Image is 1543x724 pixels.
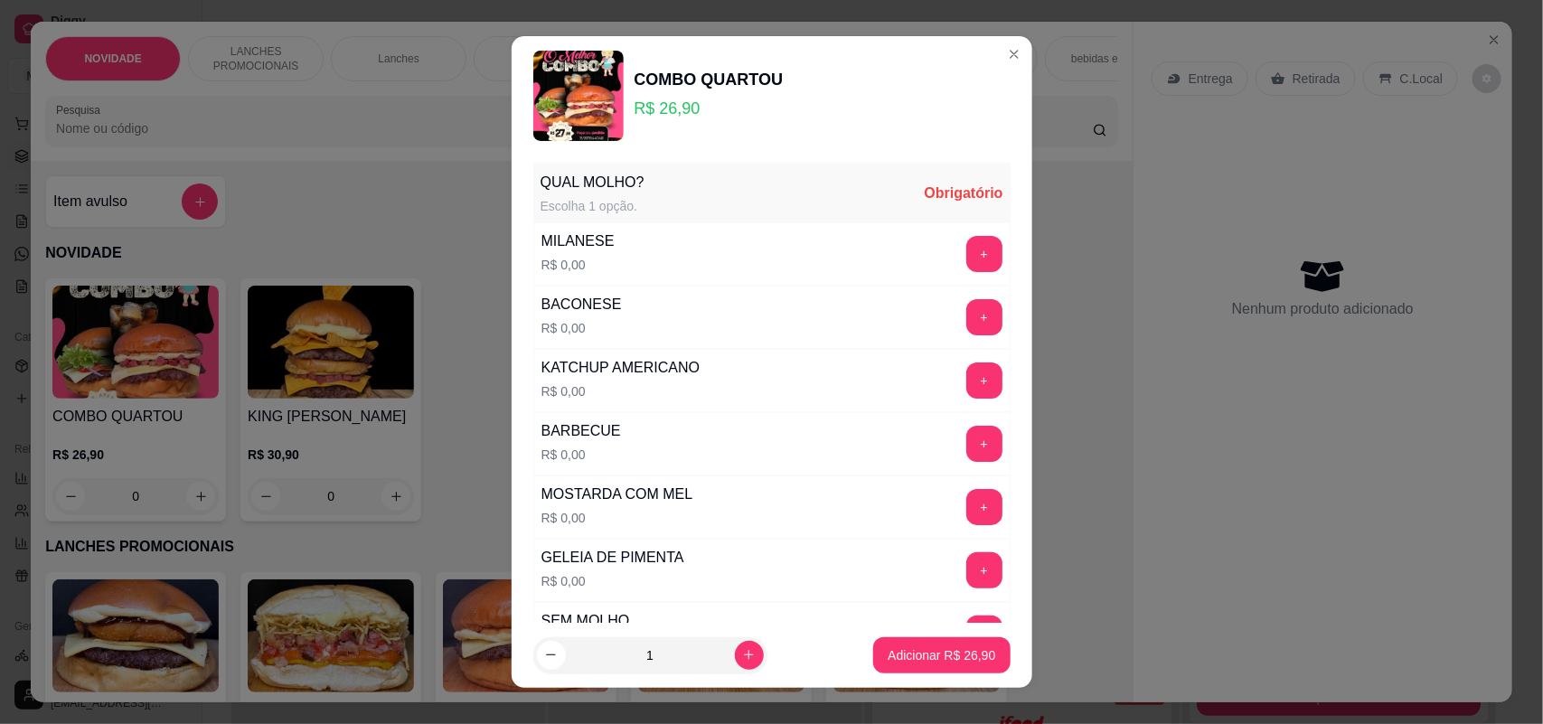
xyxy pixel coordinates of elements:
p: R$ 0,00 [541,446,621,464]
img: product-image [533,51,624,141]
button: decrease-product-quantity [537,641,566,670]
div: SEM MOLHO [541,610,630,632]
div: COMBO QUARTOU [635,67,784,92]
div: BARBECUE [541,420,621,442]
button: increase-product-quantity [735,641,764,670]
p: R$ 0,00 [541,256,615,274]
p: R$ 0,00 [541,319,622,337]
div: Escolha 1 opção. [541,197,644,215]
div: MOSTARDA COM MEL [541,484,693,505]
p: R$ 0,00 [541,509,693,527]
button: add [966,616,1002,652]
p: Adicionar R$ 26,90 [888,646,995,664]
p: R$ 26,90 [635,96,784,121]
button: Close [1000,40,1029,69]
div: MILANESE [541,230,615,252]
div: BACONESE [541,294,622,315]
button: Adicionar R$ 26,90 [873,637,1010,673]
div: Obrigatório [924,183,1002,204]
p: R$ 0,00 [541,382,700,400]
button: add [966,236,1002,272]
div: QUAL MOLHO? [541,172,644,193]
p: R$ 0,00 [541,572,684,590]
div: GELEIA DE PIMENTA [541,547,684,569]
button: add [966,299,1002,335]
div: KATCHUP AMERICANO [541,357,700,379]
button: add [966,552,1002,588]
button: add [966,489,1002,525]
button: add [966,426,1002,462]
button: add [966,362,1002,399]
